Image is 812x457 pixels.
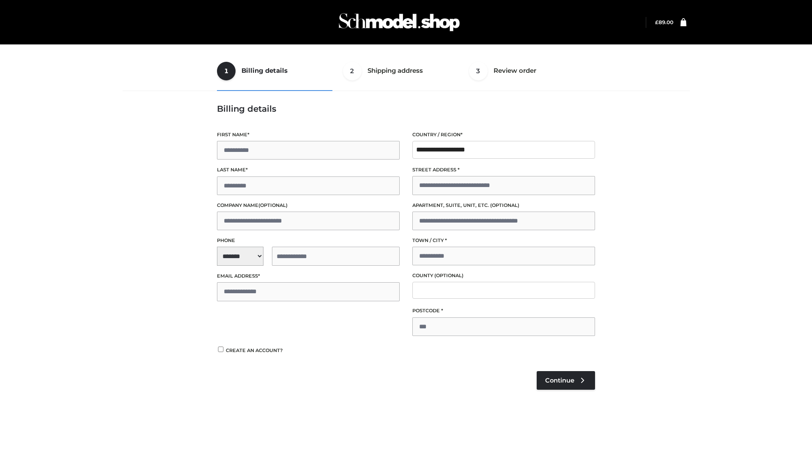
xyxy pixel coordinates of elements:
[434,273,464,278] span: (optional)
[412,237,595,245] label: Town / City
[655,19,658,25] span: £
[412,201,595,209] label: Apartment, suite, unit, etc.
[412,166,595,174] label: Street address
[217,166,400,174] label: Last name
[412,131,595,139] label: Country / Region
[226,347,283,353] span: Create an account?
[217,104,595,114] h3: Billing details
[217,237,400,245] label: Phone
[336,6,463,39] img: Schmodel Admin 964
[412,307,595,315] label: Postcode
[412,272,595,280] label: County
[537,371,595,390] a: Continue
[217,201,400,209] label: Company name
[655,19,673,25] bdi: 89.00
[655,19,673,25] a: £89.00
[217,272,400,280] label: Email address
[217,347,225,352] input: Create an account?
[545,377,574,384] span: Continue
[490,202,519,208] span: (optional)
[217,131,400,139] label: First name
[258,202,288,208] span: (optional)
